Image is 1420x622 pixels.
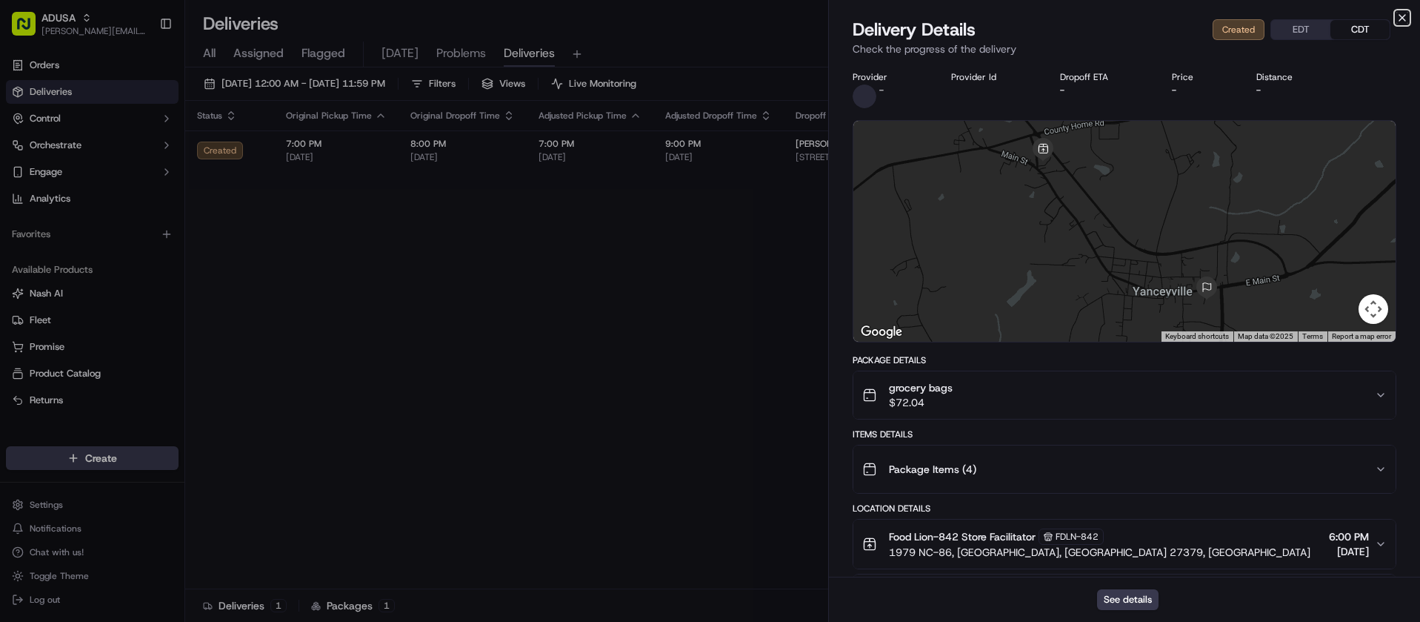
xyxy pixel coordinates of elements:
[252,146,270,164] button: Start new chat
[39,96,267,111] input: Got a question? Start typing here...
[1172,85,1233,96] div: -
[147,251,179,262] span: Pylon
[1060,71,1148,83] div: Dropoff ETA
[104,251,179,262] a: Powered byPylon
[1165,331,1229,342] button: Keyboard shortcuts
[853,446,1396,493] button: Package Items (4)
[1271,20,1330,39] button: EDT
[1359,294,1388,324] button: Map camera controls
[853,371,1396,419] button: grocery bags$72.04
[889,545,1310,560] span: 1979 NC-86, [GEOGRAPHIC_DATA], [GEOGRAPHIC_DATA] 27379, [GEOGRAPHIC_DATA]
[30,215,113,230] span: Knowledge Base
[1056,531,1099,543] span: FDLN-842
[15,59,270,83] p: Welcome 👋
[1256,85,1333,96] div: -
[879,85,884,96] span: -
[857,322,906,342] img: Google
[889,395,953,410] span: $72.04
[1060,85,1148,96] div: -
[853,503,1396,515] div: Location Details
[140,215,238,230] span: API Documentation
[1332,332,1391,340] a: Report a map error
[889,380,953,395] span: grocery bags
[1256,71,1333,83] div: Distance
[853,18,976,42] span: Delivery Details
[1329,529,1369,544] span: 6:00 PM
[125,216,137,228] div: 💻
[853,520,1396,569] button: Food Lion-842 Store FacilitatorFDLN-8421979 NC-86, [GEOGRAPHIC_DATA], [GEOGRAPHIC_DATA] 27379, [G...
[50,156,187,168] div: We're available if you need us!
[1172,71,1233,83] div: Price
[1329,544,1369,559] span: [DATE]
[50,142,243,156] div: Start new chat
[15,216,27,228] div: 📗
[1097,589,1159,610] button: See details
[951,71,1036,83] div: Provider Id
[853,354,1396,366] div: Package Details
[15,142,41,168] img: 1736555255976-a54dd68f-1ca7-489b-9aae-adbdc363a1c4
[857,322,906,342] a: Open this area in Google Maps (opens a new window)
[9,209,119,236] a: 📗Knowledge Base
[15,15,44,44] img: Nash
[889,462,976,477] span: Package Items ( 4 )
[853,42,1396,56] p: Check the progress of the delivery
[853,429,1396,440] div: Items Details
[1330,20,1390,39] button: CDT
[1238,332,1293,340] span: Map data ©2025
[1302,332,1323,340] a: Terms (opens in new tab)
[119,209,244,236] a: 💻API Documentation
[889,529,1036,544] span: Food Lion-842 Store Facilitator
[853,71,927,83] div: Provider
